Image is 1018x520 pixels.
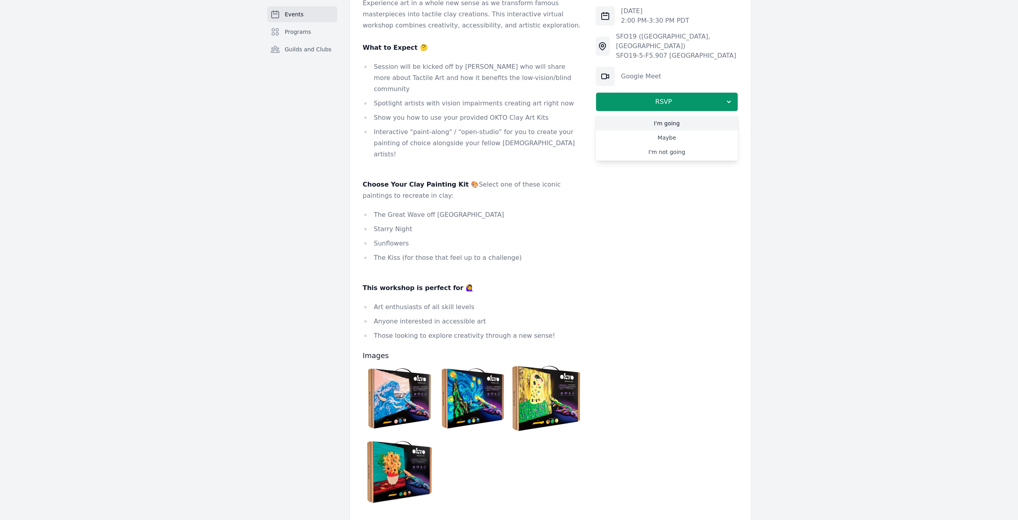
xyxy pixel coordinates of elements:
[602,97,725,107] span: RSVP
[363,98,583,109] li: Spotlight artists with vision impairments creating art right now
[363,209,583,220] li: The Great Wave off [GEOGRAPHIC_DATA]
[363,127,583,160] li: Interactive "paint-along" / “open-studio” for you to create your painting of choice alongside you...
[616,51,738,60] div: SFO19-5-F5.907 [GEOGRAPHIC_DATA]
[267,6,337,22] a: Events
[363,252,583,263] li: The Kiss (for those that feel up to a challenge)
[363,224,583,235] li: Starry Night
[621,6,690,16] p: [DATE]
[363,181,479,188] strong: Choose Your Clay Painting Kit 🎨
[621,72,661,80] a: Google Meet
[267,6,337,70] nav: Sidebar
[621,16,690,25] p: 2:00 PM - 3:30 PM PDT
[616,32,738,51] div: SFO19 ([GEOGRAPHIC_DATA], [GEOGRAPHIC_DATA])
[363,330,583,341] li: Those looking to explore creativity through a new sense!
[596,145,738,159] a: I'm not going
[267,41,337,57] a: Guilds and Clubs
[363,302,583,313] li: Art enthusiasts of all skill levels
[363,238,583,249] li: Sunflowers
[363,44,428,51] strong: What to Expect 🤔
[363,351,583,360] h3: Images
[363,284,474,292] strong: This workshop is perfect for 🙋‍♀️
[363,112,583,123] li: Show you how to use your provided OKTO Clay Art Kits
[596,116,738,130] a: I'm going
[511,364,581,433] img: gOKT10006.jpg
[363,61,583,95] li: Session will be kicked off by [PERSON_NAME] who will share more about Tactile Art and how it bene...
[285,45,332,53] span: Guilds and Clubs
[365,437,434,507] img: 33804-1070-1-4ww.jpg
[267,24,337,40] a: Programs
[596,130,738,145] a: Maybe
[365,364,434,433] img: 81sKqrW26UL.jpg
[285,28,311,36] span: Programs
[363,179,583,201] p: Select one of these iconic paintings to recreate in clay:
[285,10,303,18] span: Events
[363,316,583,327] li: Anyone interested in accessible art
[438,364,508,433] img: 81mQHuKOr2L.jpg
[596,92,738,111] button: RSVP
[596,115,738,161] div: RSVP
